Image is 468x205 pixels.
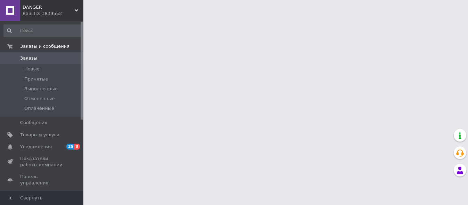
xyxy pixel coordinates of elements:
span: Выполненные [24,86,58,92]
span: Панель управления [20,174,64,186]
span: Уведомления [20,144,52,150]
span: 25 [66,144,74,150]
span: Заказы [20,55,37,61]
span: DANGER [23,4,75,10]
span: Принятые [24,76,48,82]
span: Сообщения [20,120,47,126]
span: Отмененные [24,96,55,102]
input: Поиск [3,24,82,37]
span: Оплаченные [24,105,54,112]
span: Новые [24,66,40,72]
span: Показатели работы компании [20,155,64,168]
span: Заказы и сообщения [20,43,69,50]
span: Товары и услуги [20,132,59,138]
span: 8 [74,144,80,150]
div: Ваш ID: 3839552 [23,10,83,17]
